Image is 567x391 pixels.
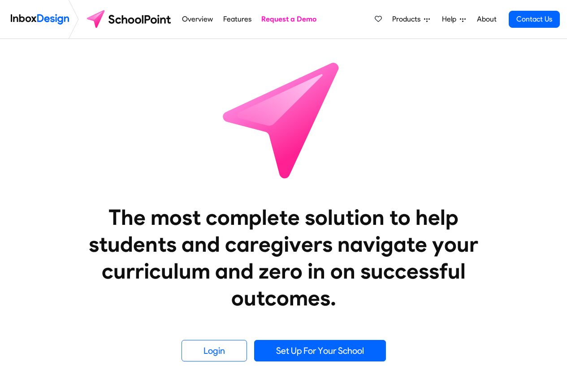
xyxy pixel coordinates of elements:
[221,10,254,28] a: Features
[203,39,364,200] img: icon_schoolpoint.svg
[474,10,499,28] a: About
[182,340,247,361] a: Login
[509,11,560,28] a: Contact Us
[82,9,177,30] img: schoolpoint logo
[392,14,424,25] span: Products
[389,10,433,28] a: Products
[254,340,386,361] a: Set Up For Your School
[442,14,460,25] span: Help
[259,10,319,28] a: Request a Demo
[71,204,497,311] heading: The most complete solution to help students and caregivers navigate your curriculum and zero in o...
[438,10,469,28] a: Help
[180,10,216,28] a: Overview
